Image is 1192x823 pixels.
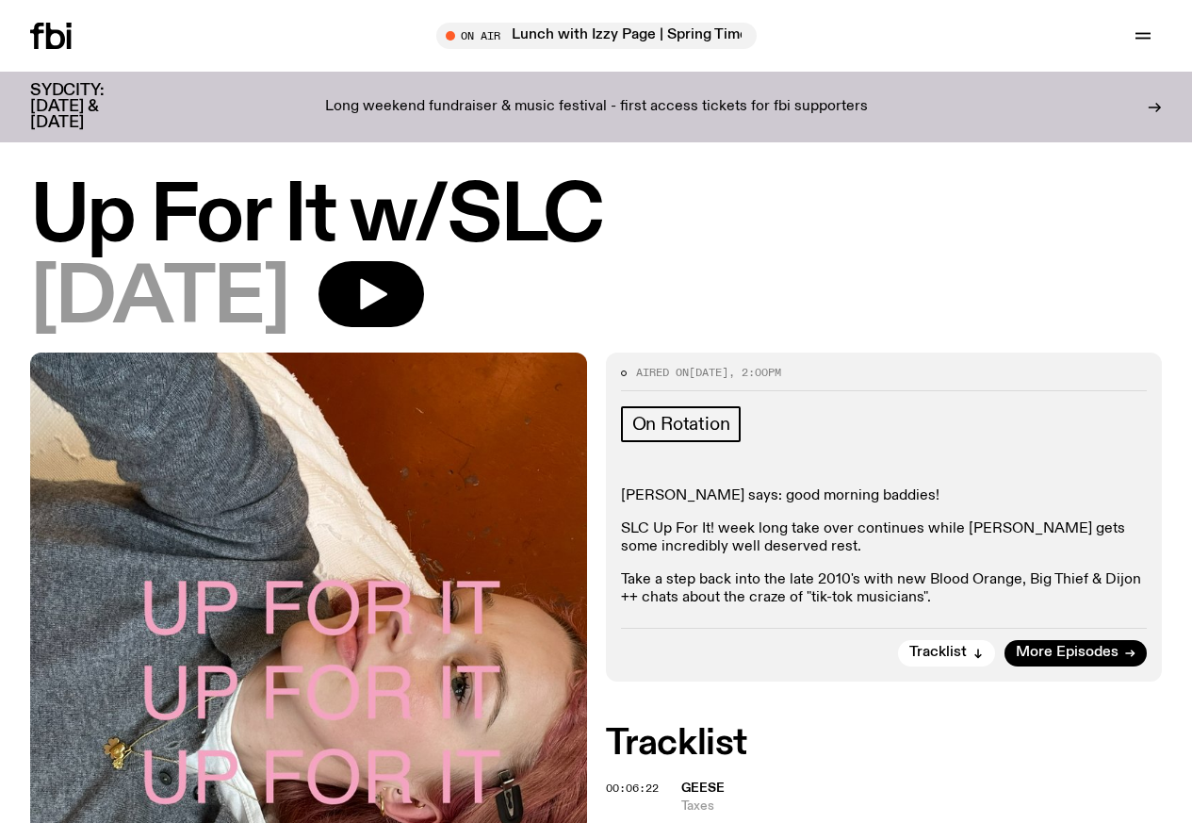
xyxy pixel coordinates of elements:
h1: Up For It w/SLC [30,179,1162,255]
span: Geese [681,782,725,795]
p: SLC Up For It! week long take over continues while [PERSON_NAME] gets some incredibly well deserv... [621,520,1148,556]
span: 00:06:22 [606,781,659,796]
a: On Rotation [621,406,742,442]
span: [DATE] [30,261,288,337]
h2: Tracklist [606,727,1163,761]
span: [DATE] [689,365,728,380]
p: Take a step back into the late 2010's with new Blood Orange, Big Thief & Dijon ++ chats about the... [621,571,1148,607]
span: Tracklist [909,646,967,660]
span: Taxes [681,798,1163,815]
h3: SYDCITY: [DATE] & [DATE] [30,83,151,131]
span: On Rotation [632,414,730,435]
button: On AirLunch with Izzy Page | Spring Time is HERE! [436,23,757,49]
button: Tracklist [898,640,995,667]
p: Long weekend fundraiser & music festival - first access tickets for fbi supporters [325,99,868,116]
button: 00:06:22 [606,783,659,794]
span: More Episodes [1016,646,1119,660]
a: More Episodes [1004,640,1147,667]
span: Aired on [636,365,689,380]
p: [PERSON_NAME] says: good morning baddies! [621,487,1148,505]
span: , 2:00pm [728,365,781,380]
